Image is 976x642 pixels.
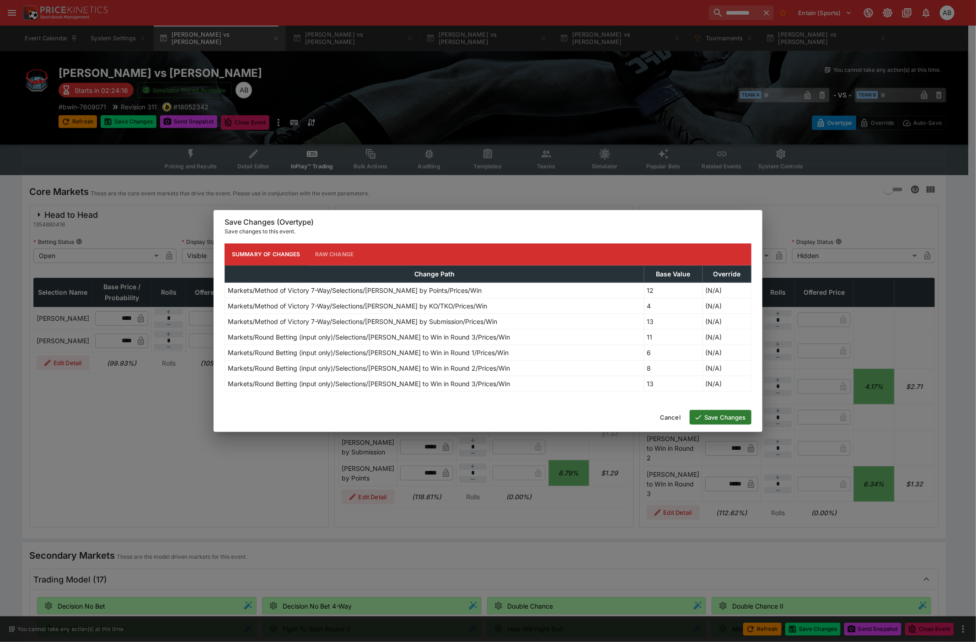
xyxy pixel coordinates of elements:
[228,301,487,311] p: Markets/Method of Victory 7-Way/Selections/[PERSON_NAME] by KO/TKO/Prices/Win
[644,345,703,360] td: 6
[225,227,751,236] p: Save changes to this event.
[703,298,751,313] td: (N/A)
[225,265,644,282] th: Change Path
[225,217,751,227] h6: Save Changes (Overtype)
[703,313,751,329] td: (N/A)
[703,345,751,360] td: (N/A)
[228,286,482,295] p: Markets/Method of Victory 7-Way/Selections/[PERSON_NAME] by Points/Prices/Win
[228,317,497,326] p: Markets/Method of Victory 7-Way/Selections/[PERSON_NAME] by Submission/Prices/Win
[228,348,509,357] p: Markets/Round Betting (input only)/Selections/[PERSON_NAME] to Win in Round 1/Prices/Win
[644,376,703,391] td: 13
[308,243,361,265] button: Raw Change
[644,313,703,329] td: 13
[703,265,751,282] th: Override
[703,282,751,298] td: (N/A)
[228,363,510,373] p: Markets/Round Betting (input only)/Selections/[PERSON_NAME] to Win in Round 2/Prices/Win
[644,329,703,345] td: 11
[228,332,510,342] p: Markets/Round Betting (input only)/Selections/[PERSON_NAME] to Win in Round 3/Prices/Win
[644,360,703,376] td: 8
[644,265,703,282] th: Base Value
[228,379,510,388] p: Markets/Round Betting (input only)/Selections/[PERSON_NAME] to Win in Round 3/Prices/Win
[703,360,751,376] td: (N/A)
[225,243,308,265] button: Summary of Changes
[703,329,751,345] td: (N/A)
[644,298,703,313] td: 4
[703,376,751,391] td: (N/A)
[654,410,686,425] button: Cancel
[690,410,751,425] button: Save Changes
[644,282,703,298] td: 12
